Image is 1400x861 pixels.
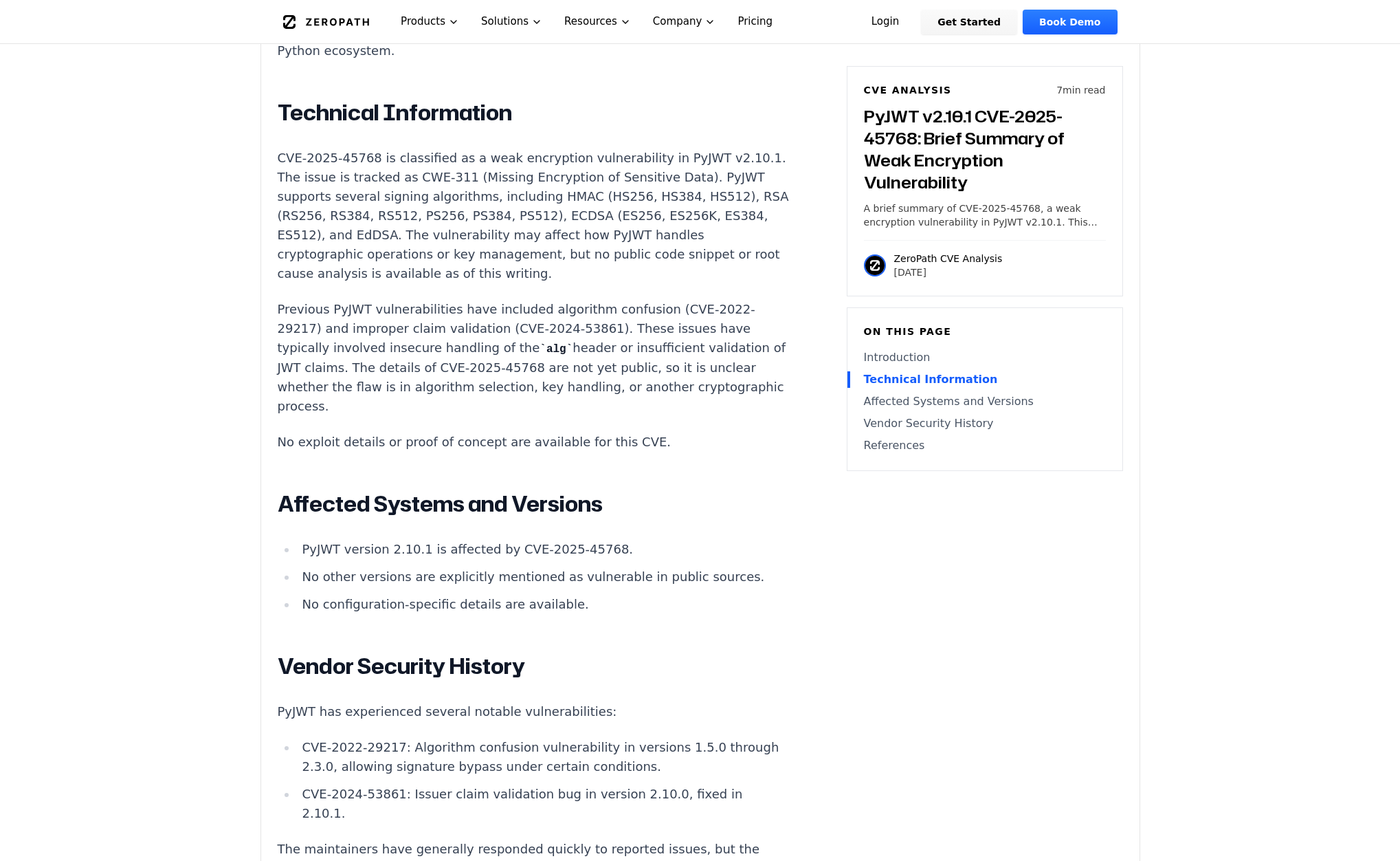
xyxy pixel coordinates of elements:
[297,567,789,587] li: No other versions are explicitly mentioned as vulnerable in public sources.
[864,393,1106,410] a: Affected Systems and Versions
[278,702,789,721] p: PyJWT has experienced several notable vulnerabilities:
[278,490,789,518] h2: Affected Systems and Versions
[864,325,1106,338] h6: On this page
[864,254,886,276] img: ZeroPath CVE Analysis
[855,10,916,34] a: Login
[864,371,1106,388] a: Technical Information
[921,10,1017,34] a: Get Started
[864,349,1106,366] a: Introduction
[278,99,789,127] h2: Technical Information
[297,738,789,776] li: CVE-2022-29217: Algorithm confusion vulnerability in versions 1.5.0 through 2.3.0, allowing signa...
[278,300,789,416] p: Previous PyJWT vulnerabilities have included algorithm confusion (CVE-2022-29217) and improper cl...
[278,149,789,283] p: CVE-2025-45768 is classified as a weak encryption vulnerability in PyJWT v2.10.1. The issue is tr...
[864,415,1106,432] a: Vendor Security History
[297,540,789,559] li: PyJWT version 2.10.1 is affected by CVE-2025-45768.
[864,437,1106,454] a: References
[278,433,789,452] p: No exploit details or proof of concept are available for this CVE.
[864,83,952,97] h6: CVE Analysis
[894,265,1003,279] p: [DATE]
[894,252,1003,265] p: ZeroPath CVE Analysis
[297,595,789,614] li: No configuration-specific details are available.
[278,653,789,680] h2: Vendor Security History
[1023,10,1117,34] a: Book Demo
[864,201,1106,229] p: A brief summary of CVE-2025-45768, a weak encryption vulnerability in PyJWT v2.10.1. This post co...
[540,343,573,356] code: alg
[297,785,789,823] li: CVE-2024-53861: Issuer claim validation bug in version 2.10.0, fixed in 2.10.1.
[1056,83,1105,97] p: 7 min read
[864,105,1106,193] h3: PyJWT v2.10.1 CVE-2025-45768: Brief Summary of Weak Encryption Vulnerability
